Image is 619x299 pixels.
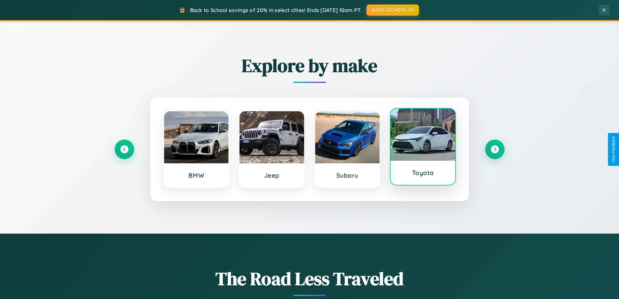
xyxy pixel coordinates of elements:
h3: Toyota [397,169,449,177]
h3: BMW [171,171,222,179]
span: Back to School savings of 20% in select cities! Ends [DATE] 10am PT. [190,7,362,13]
h1: The Road Less Traveled [115,266,505,291]
h3: Jeep [246,171,298,179]
h3: Subaru [322,171,373,179]
button: BACK2SCHOOL20 [367,5,419,16]
h2: Explore by make [115,53,505,78]
div: Give Feedback [611,136,616,163]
